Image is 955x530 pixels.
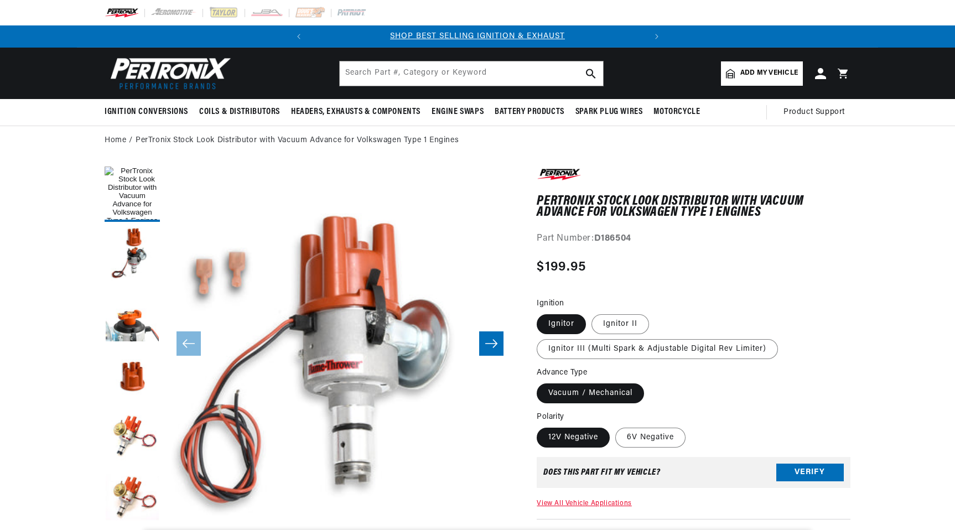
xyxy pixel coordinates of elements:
div: Part Number: [537,232,850,246]
slideshow-component: Translation missing: en.sections.announcements.announcement_bar [77,25,878,48]
a: PerTronix Stock Look Distributor with Vacuum Advance for Volkswagen Type 1 Engines [136,134,459,147]
legend: Ignition [537,298,565,309]
strong: D186504 [594,234,631,243]
span: Coils & Distributors [199,106,280,118]
button: Translation missing: en.sections.announcements.next_announcement [646,25,668,48]
button: Load image 3 in gallery view [105,288,160,344]
label: Ignitor II [591,314,649,334]
label: 6V Negative [615,428,686,448]
h1: PerTronix Stock Look Distributor with Vacuum Advance for Volkswagen Type 1 Engines [537,196,850,219]
label: Vacuum / Mechanical [537,383,644,403]
summary: Product Support [783,99,850,126]
button: Load image 6 in gallery view [105,471,160,526]
button: Translation missing: en.sections.announcements.previous_announcement [288,25,310,48]
span: Battery Products [495,106,564,118]
summary: Ignition Conversions [105,99,194,125]
label: Ignitor [537,314,586,334]
legend: Polarity [537,411,565,423]
span: Product Support [783,106,845,118]
button: Load image 2 in gallery view [105,227,160,283]
div: Announcement [310,30,646,43]
media-gallery: Gallery Viewer [105,167,515,521]
a: View All Vehicle Applications [537,500,631,507]
span: Engine Swaps [432,106,484,118]
img: Pertronix [105,54,232,92]
span: Headers, Exhausts & Components [291,106,421,118]
summary: Engine Swaps [426,99,489,125]
a: Add my vehicle [721,61,803,86]
div: 1 of 2 [310,30,646,43]
summary: Battery Products [489,99,570,125]
span: Ignition Conversions [105,106,188,118]
button: Slide right [479,331,504,356]
label: 12V Negative [537,428,610,448]
input: Search Part #, Category or Keyword [340,61,603,86]
summary: Motorcycle [648,99,705,125]
button: search button [579,61,603,86]
span: $199.95 [537,257,586,277]
summary: Spark Plug Wires [570,99,648,125]
span: Add my vehicle [740,68,798,79]
summary: Headers, Exhausts & Components [286,99,426,125]
a: Home [105,134,126,147]
button: Load image 5 in gallery view [105,410,160,465]
button: Slide left [177,331,201,356]
div: Does This part fit My vehicle? [543,468,660,477]
a: SHOP BEST SELLING IGNITION & EXHAUST [390,32,565,40]
legend: Advance Type [537,367,588,378]
label: Ignitor III (Multi Spark & Adjustable Digital Rev Limiter) [537,339,778,359]
button: Load image 4 in gallery view [105,349,160,404]
span: Motorcycle [653,106,700,118]
nav: breadcrumbs [105,134,850,147]
button: Load image 1 in gallery view [105,167,160,222]
summary: Coils & Distributors [194,99,286,125]
span: Spark Plug Wires [575,106,643,118]
button: Verify [776,464,844,481]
